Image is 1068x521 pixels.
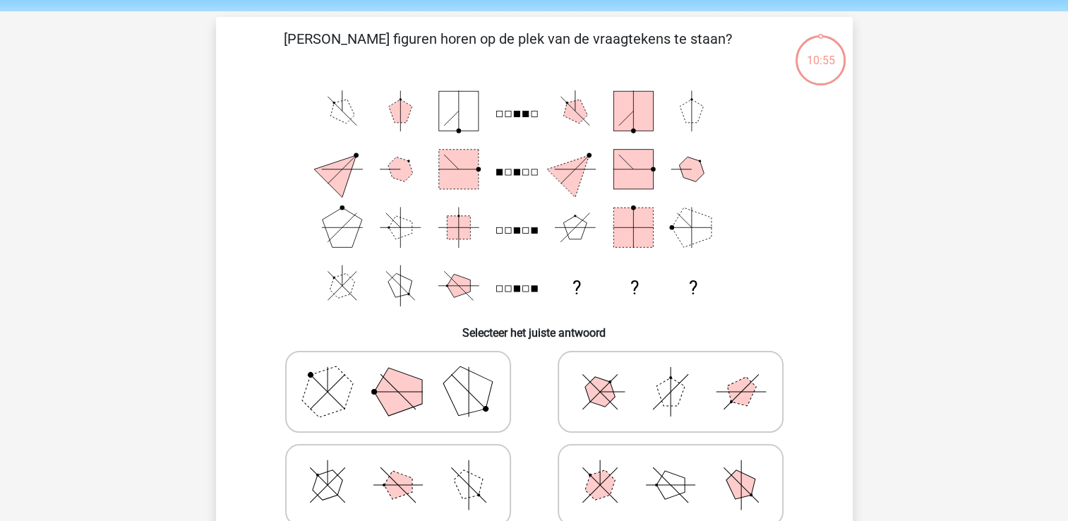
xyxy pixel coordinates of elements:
[572,277,580,299] text: ?
[239,28,777,71] p: [PERSON_NAME] figuren horen op de plek van de vraagtekens te staan?
[688,277,697,299] text: ?
[630,277,639,299] text: ?
[239,315,830,340] h6: Selecteer het juiste antwoord
[794,34,847,69] div: 10:55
